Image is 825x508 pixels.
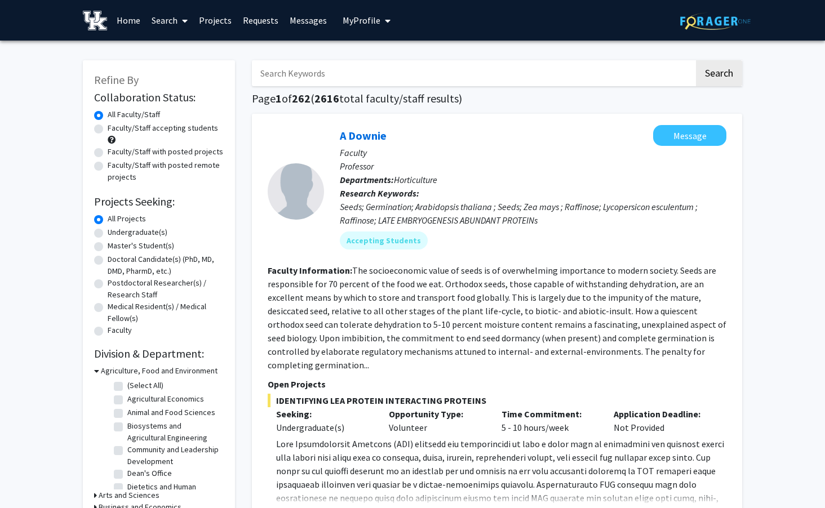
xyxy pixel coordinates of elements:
[292,91,311,105] span: 262
[108,301,224,324] label: Medical Resident(s) / Medical Fellow(s)
[252,60,694,86] input: Search Keywords
[605,407,718,434] div: Not Provided
[146,1,193,40] a: Search
[268,394,726,407] span: IDENTIFYING LEA PROTEIN INTERACTING PROTEINS
[83,11,107,30] img: University of Kentucky Logo
[127,407,215,418] label: Animal and Food Sciences
[108,109,160,121] label: All Faculty/Staff
[237,1,284,40] a: Requests
[108,324,132,336] label: Faculty
[108,240,174,252] label: Master's Student(s)
[101,365,218,377] h3: Agriculture, Food and Environment
[340,128,387,142] a: A Downie
[268,265,726,371] fg-read-more: The socioeconomic value of seeds is of overwhelming importance to modern society. Seeds are respo...
[696,60,742,86] button: Search
[394,174,437,185] span: Horticulture
[614,407,709,421] p: Application Deadline:
[493,407,606,434] div: 5 - 10 hours/week
[252,92,742,105] h1: Page of ( total faculty/staff results)
[108,253,224,277] label: Doctoral Candidate(s) (PhD, MD, DMD, PharmD, etc.)
[127,420,221,444] label: Biosystems and Agricultural Engineering
[314,91,339,105] span: 2616
[127,444,221,467] label: Community and Leadership Development
[340,174,394,185] b: Departments:
[111,1,146,40] a: Home
[502,407,597,421] p: Time Commitment:
[127,393,204,405] label: Agricultural Economics
[108,122,218,134] label: Faculty/Staff accepting students
[284,1,332,40] a: Messages
[340,188,419,199] b: Research Keywords:
[680,12,751,30] img: ForagerOne Logo
[94,347,224,360] h2: Division & Department:
[108,146,223,158] label: Faculty/Staff with posted projects
[193,1,237,40] a: Projects
[276,421,372,434] div: Undergraduate(s)
[108,277,224,301] label: Postdoctoral Researcher(s) / Research Staff
[389,407,485,421] p: Opportunity Type:
[8,457,48,500] iframe: Chat
[127,380,163,391] label: (Select All)
[653,125,726,146] button: Message A Downie
[380,407,493,434] div: Volunteer
[94,91,224,104] h2: Collaboration Status:
[276,407,372,421] p: Seeking:
[340,200,726,227] div: Seeds; Germination; Arabidopsis thaliana ; Seeds; Zea mays ; Raffinose; Lycopersicon esculentum ;...
[268,377,726,391] p: Open Projects
[108,226,167,238] label: Undergraduate(s)
[94,73,139,87] span: Refine By
[127,467,172,479] label: Dean's Office
[340,146,726,159] p: Faculty
[127,481,221,505] label: Dietetics and Human Nutrition
[276,91,282,105] span: 1
[99,489,159,501] h3: Arts and Sciences
[340,159,726,173] p: Professor
[343,15,380,26] span: My Profile
[340,231,428,249] mat-chip: Accepting Students
[94,195,224,208] h2: Projects Seeking:
[108,213,146,225] label: All Projects
[108,159,224,183] label: Faculty/Staff with posted remote projects
[268,265,352,276] b: Faculty Information:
